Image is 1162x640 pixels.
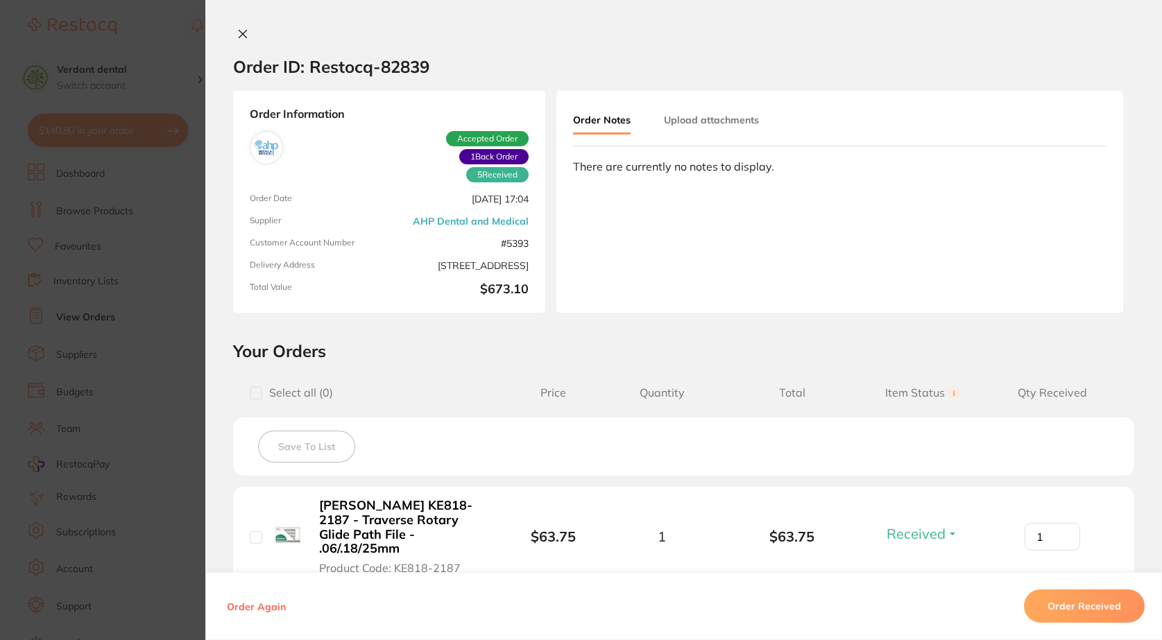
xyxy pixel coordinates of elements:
input: Qty [1025,523,1080,551]
span: Customer Account Number [250,238,384,249]
span: Order Date [250,193,384,205]
button: Order Again [223,600,290,612]
button: [PERSON_NAME] KE818-2187 - Traverse Rotary Glide Path File - .06/.18/25mm Product Code: KE818-2187 [315,498,489,575]
span: [STREET_ADDRESS] [395,260,529,271]
span: 1 [658,528,666,544]
span: Product Code: KE818-2187 [319,562,461,574]
span: Received [887,525,946,542]
span: Quantity [597,386,727,399]
b: $63.75 [531,528,576,545]
strong: Order Information [250,107,529,120]
img: AHP Dental and Medical [253,135,280,161]
a: AHP Dental and Medical [413,216,529,227]
span: Accepted Order [446,131,529,146]
b: $63.75 [727,528,857,544]
span: Item Status [857,386,988,399]
span: Qty Received [987,386,1118,399]
div: There are currently no notes to display. [573,160,1107,173]
button: Order Notes [573,107,631,135]
span: Price [510,386,597,399]
span: #5393 [395,238,529,249]
span: [DATE] 17:04 [395,193,529,205]
span: Supplier [250,216,384,227]
b: [PERSON_NAME] KE818-2187 - Traverse Rotary Glide Path File - .06/.18/25mm [319,499,485,556]
h2: Order ID: Restocq- 82839 [233,56,429,77]
img: Kerr KE818-2187 - Traverse Rotary Glide Path File - .06/.18/25mm [273,519,305,551]
span: Delivery Address [250,260,384,271]
span: Total [727,386,857,399]
span: Select all ( 0 ) [262,386,333,399]
b: $673.10 [395,282,529,297]
h2: Your Orders [233,340,1134,361]
button: Order Received [1024,589,1145,623]
button: Upload attachments [664,107,759,132]
span: Total Value [250,282,384,297]
button: Save To List [258,431,355,462]
span: Received [466,167,529,182]
button: Received [882,525,962,542]
span: Back orders [459,149,529,164]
